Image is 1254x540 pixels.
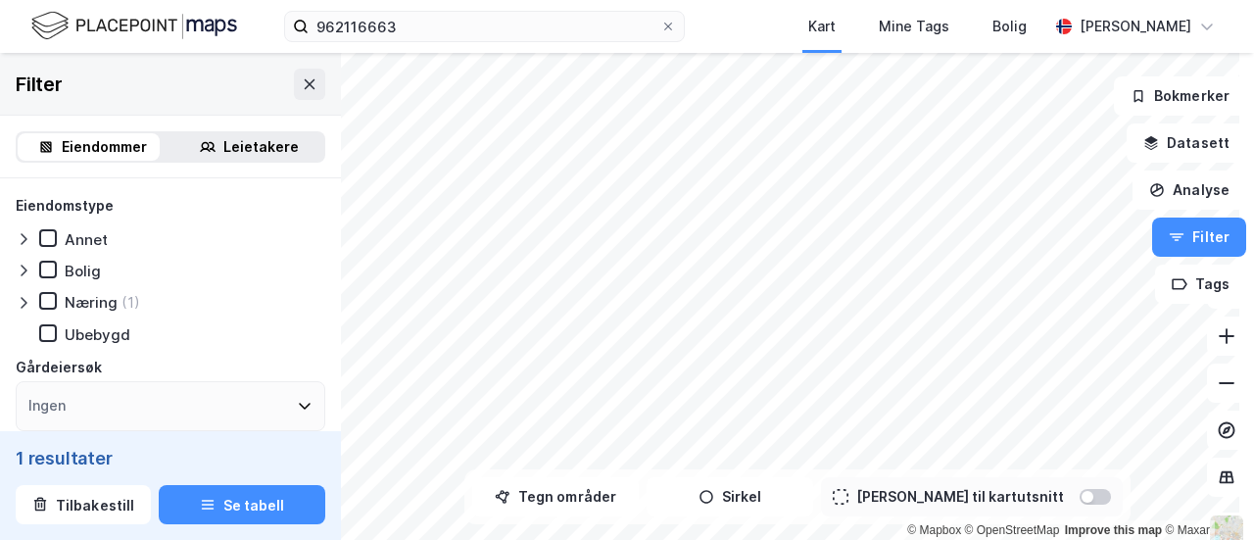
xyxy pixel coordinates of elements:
img: logo.f888ab2527a4732fd821a326f86c7f29.svg [31,9,237,43]
div: Eiendomstype [16,194,114,218]
button: Datasett [1127,123,1246,163]
button: Sirkel [647,477,813,516]
div: Annet [65,230,108,249]
button: Filter [1152,218,1246,257]
div: [PERSON_NAME] til kartutsnitt [856,485,1064,509]
div: Bolig [992,15,1027,38]
input: Søk på adresse, matrikkel, gårdeiere, leietakere eller personer [309,12,660,41]
div: Ubebygd [65,325,130,344]
div: 1 resultater [16,446,325,469]
div: Mine Tags [879,15,949,38]
a: OpenStreetMap [965,523,1060,537]
div: Filter [16,69,63,100]
button: Tilbakestill [16,485,151,524]
div: [PERSON_NAME] [1080,15,1191,38]
div: Kontrollprogram for chat [1156,446,1254,540]
button: Se tabell [159,485,325,524]
iframe: Chat Widget [1156,446,1254,540]
a: Mapbox [907,523,961,537]
button: Bokmerker [1114,76,1246,116]
a: Improve this map [1065,523,1162,537]
div: (1) [121,293,140,312]
div: Leietakere [223,135,299,159]
div: Gårdeiersøk [16,356,102,379]
div: Ingen [28,394,66,417]
button: Tegn områder [472,477,639,516]
div: Eiendommer [62,135,147,159]
div: Bolig [65,262,101,280]
div: Kart [808,15,836,38]
button: Analyse [1133,171,1246,210]
button: Tags [1155,265,1246,304]
div: Næring [65,293,118,312]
